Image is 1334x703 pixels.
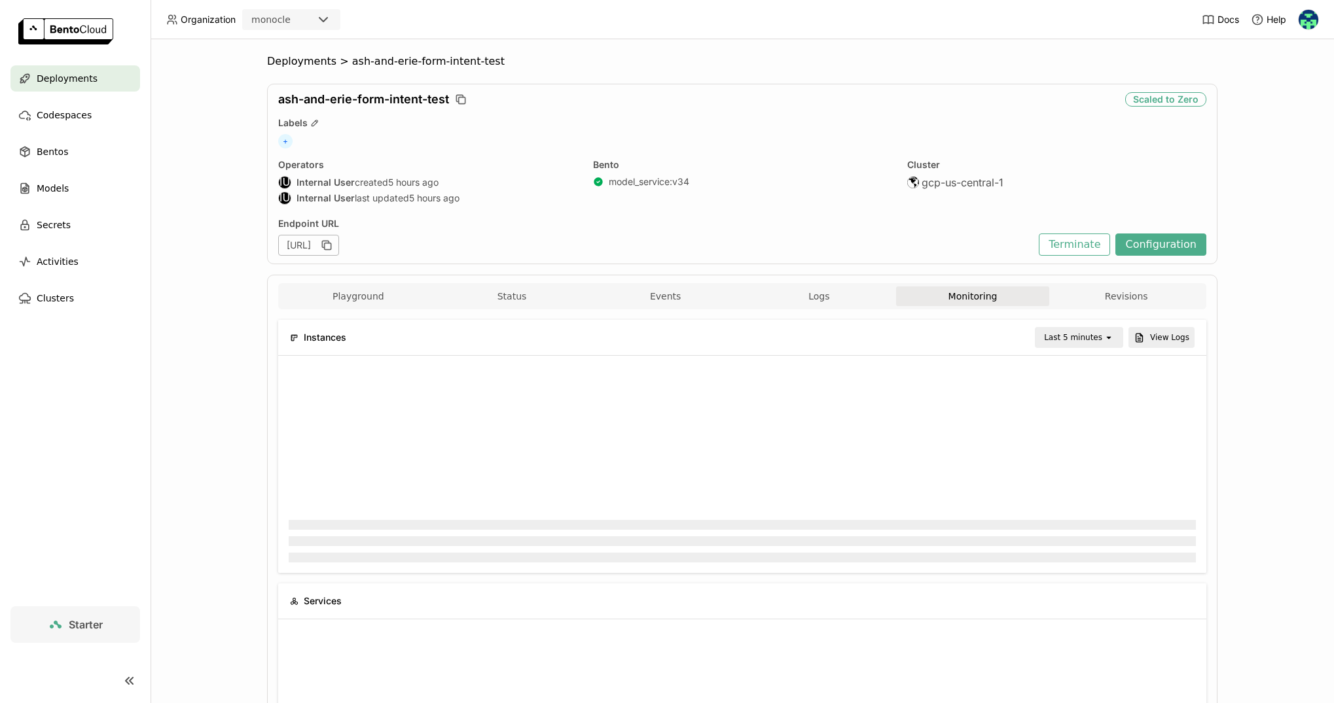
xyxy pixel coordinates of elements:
strong: Internal User [297,192,355,204]
a: Activities [10,249,140,275]
a: Docs [1202,13,1239,26]
button: Monitoring [896,286,1050,306]
span: Help [1267,14,1286,26]
div: Endpoint URL [278,218,1032,230]
span: Logs [808,290,829,302]
div: IU [279,192,291,204]
span: Organization [181,14,236,26]
img: logo [18,18,113,44]
span: Starter [69,618,103,631]
span: ash-and-erie-form-intent-test [352,55,505,68]
svg: open [1104,332,1114,343]
a: Secrets [10,212,140,238]
span: 5 hours ago [388,177,439,188]
nav: Breadcrumbs navigation [267,55,1217,68]
div: Bento [593,159,892,171]
span: Bentos [37,144,68,160]
span: Docs [1217,14,1239,26]
div: last updated [278,192,577,205]
span: gcp-us-central-1 [922,176,1003,189]
div: Operators [278,159,577,171]
span: ash-and-erie-form-intent-test [278,92,449,107]
span: + [278,134,293,148]
a: Clusters [10,285,140,311]
a: model_service:v34 [609,176,689,188]
span: Instances [304,330,346,345]
div: monocle [251,13,291,26]
a: Codespaces [10,102,140,128]
div: Help [1251,13,1286,26]
div: IU [279,177,291,188]
span: 5 hours ago [409,192,460,204]
button: Revisions [1049,286,1203,306]
a: Starter [10,606,140,643]
span: > [336,55,352,68]
span: Deployments [267,55,336,68]
img: Asaf Rotbart [1299,10,1318,29]
span: Codespaces [37,107,92,123]
div: [URL] [278,235,339,256]
span: Clusters [37,290,74,306]
div: Internal User [278,176,291,189]
span: Secrets [37,217,71,233]
button: Events [588,286,742,306]
a: Deployments [10,65,140,92]
div: Labels [278,117,1206,129]
span: Models [37,180,69,196]
input: Selected monocle. [292,14,293,27]
div: Scaled to Zero [1125,92,1206,107]
div: created [278,176,577,189]
span: Services [304,594,342,608]
button: Playground [281,286,435,306]
span: Activities [37,254,79,269]
button: Configuration [1115,233,1206,256]
div: Cluster [907,159,1206,171]
button: Status [435,286,589,306]
strong: Internal User [297,177,355,188]
span: Deployments [37,71,98,86]
div: Last 5 minutes [1044,331,1102,344]
button: Terminate [1039,233,1110,256]
button: View Logs [1128,327,1195,348]
div: Internal User [278,192,291,205]
a: Bentos [10,139,140,165]
a: Models [10,175,140,201]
